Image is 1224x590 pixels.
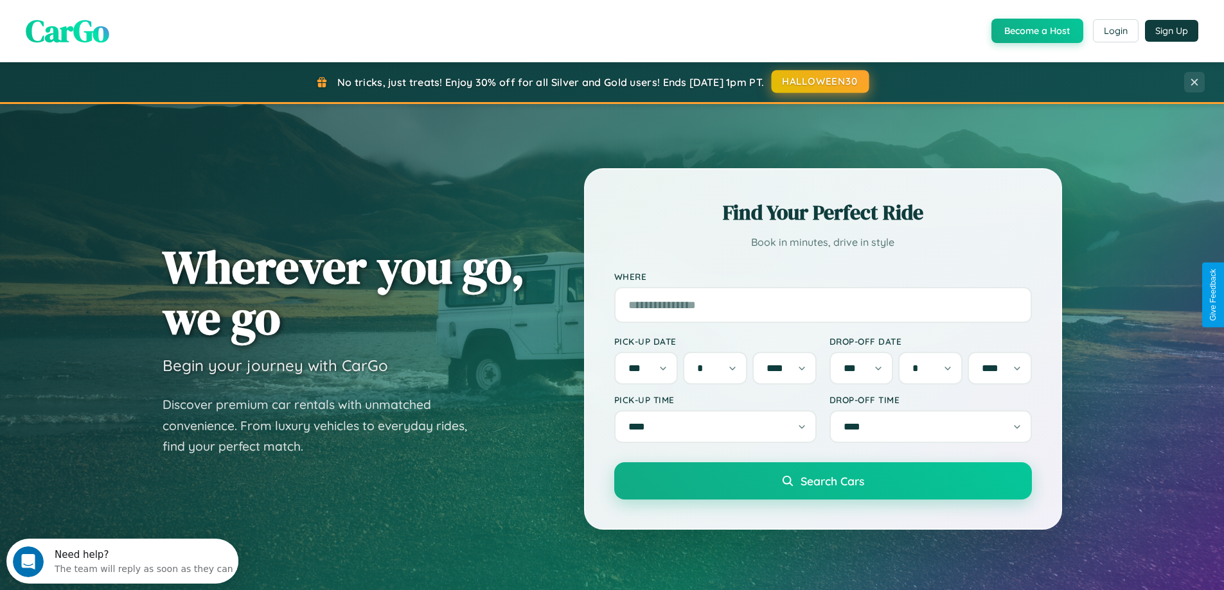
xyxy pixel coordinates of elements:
[614,271,1032,282] label: Where
[829,394,1032,405] label: Drop-off Time
[614,233,1032,252] p: Book in minutes, drive in style
[48,21,227,35] div: The team will reply as soon as they can
[801,474,864,488] span: Search Cars
[163,241,525,343] h1: Wherever you go, we go
[829,336,1032,347] label: Drop-off Date
[1209,269,1218,321] div: Give Feedback
[1145,20,1198,42] button: Sign Up
[13,546,44,577] iframe: Intercom live chat
[772,70,869,93] button: HALLOWEEN30
[6,539,238,584] iframe: Intercom live chat discovery launcher
[991,19,1083,43] button: Become a Host
[48,11,227,21] div: Need help?
[614,462,1032,499] button: Search Cars
[337,76,764,89] span: No tricks, just treats! Enjoy 30% off for all Silver and Gold users! Ends [DATE] 1pm PT.
[26,10,109,52] span: CarGo
[163,394,484,457] p: Discover premium car rentals with unmatched convenience. From luxury vehicles to everyday rides, ...
[614,198,1032,227] h2: Find Your Perfect Ride
[614,394,817,405] label: Pick-up Time
[614,336,817,347] label: Pick-up Date
[163,356,388,375] h3: Begin your journey with CarGo
[1093,19,1139,42] button: Login
[5,5,239,40] div: Open Intercom Messenger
